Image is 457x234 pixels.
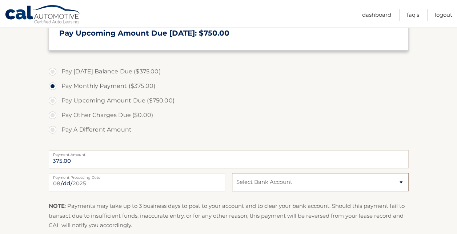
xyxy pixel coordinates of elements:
[49,122,409,137] label: Pay A Different Amount
[59,29,398,38] h3: Pay Upcoming Amount Due [DATE]: $750.00
[49,79,409,93] label: Pay Monthly Payment ($375.00)
[49,201,409,230] p: : Payments may take up to 3 business days to post to your account and to clear your bank account....
[5,5,81,26] a: Cal Automotive
[49,150,409,168] input: Payment Amount
[49,173,225,179] label: Payment Processing Date
[49,64,409,79] label: Pay [DATE] Balance Due ($375.00)
[435,9,452,21] a: Logout
[407,9,419,21] a: FAQ's
[49,150,409,156] label: Payment Amount
[49,93,409,108] label: Pay Upcoming Amount Due ($750.00)
[49,108,409,122] label: Pay Other Charges Due ($0.00)
[362,9,391,21] a: Dashboard
[49,173,225,191] input: Payment Date
[49,202,65,209] strong: NOTE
